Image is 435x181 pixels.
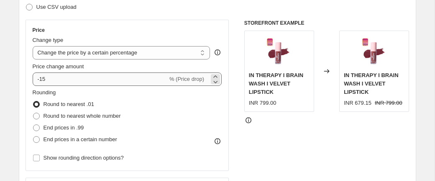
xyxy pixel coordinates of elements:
[249,99,276,107] div: INR 799.00
[33,89,56,96] span: Rounding
[43,101,94,107] span: Round to nearest .01
[33,72,168,86] input: -15
[33,63,84,70] span: Price change amount
[43,136,117,142] span: End prices in a certain number
[33,27,45,34] h3: Price
[358,35,391,69] img: BW_e0c0ef82-ad72-417b-a4a3-81196e075b4a_80x.jpg
[169,76,204,82] span: % (Price drop)
[375,99,402,107] strike: INR 799.00
[43,113,121,119] span: Round to nearest whole number
[249,72,304,95] span: IN THERAPY I BRAIN WASH I VELVET LIPSTICK
[43,155,124,161] span: Show rounding direction options?
[262,35,296,69] img: BW_e0c0ef82-ad72-417b-a4a3-81196e075b4a_80x.jpg
[244,20,409,26] h6: STOREFRONT EXAMPLE
[344,99,371,107] div: INR 679.15
[43,124,84,131] span: End prices in .99
[36,4,77,10] span: Use CSV upload
[344,72,399,95] span: IN THERAPY I BRAIN WASH I VELVET LIPSTICK
[33,37,64,43] span: Change type
[213,48,222,57] div: help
